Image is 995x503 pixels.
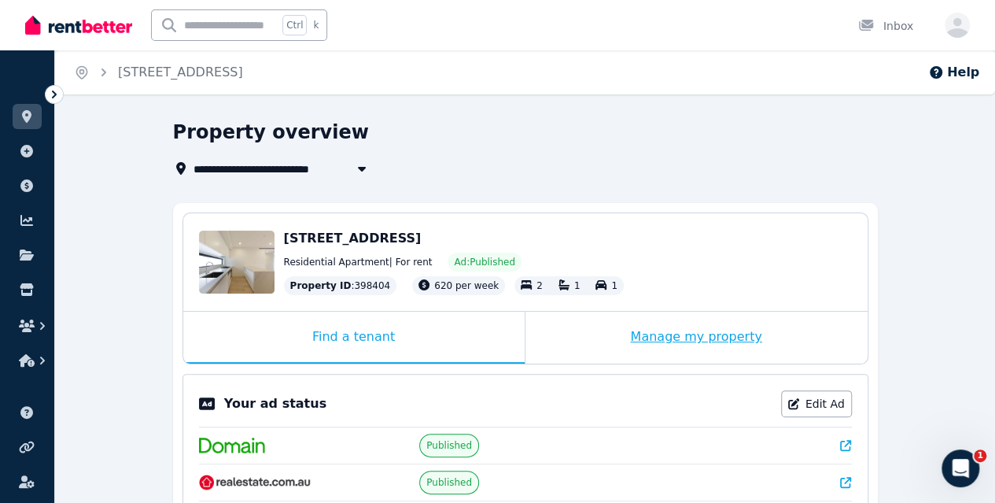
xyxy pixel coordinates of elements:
[284,276,397,295] div: : 398404
[434,280,499,291] span: 620 per week
[454,256,514,268] span: Ad: Published
[290,279,352,292] span: Property ID
[313,19,319,31] span: k
[781,390,852,417] a: Edit Ad
[942,449,979,487] iframe: Intercom live chat
[282,15,307,35] span: Ctrl
[183,312,525,364] div: Find a tenant
[118,65,243,80] a: [STREET_ADDRESS]
[574,280,580,291] span: 1
[858,18,913,34] div: Inbox
[536,280,543,291] span: 2
[426,439,472,452] span: Published
[224,394,326,413] p: Your ad status
[928,63,979,82] button: Help
[525,312,868,364] div: Manage my property
[974,449,986,462] span: 1
[426,476,472,489] span: Published
[55,50,262,94] nav: Breadcrumb
[284,256,433,268] span: Residential Apartment | For rent
[173,120,369,145] h1: Property overview
[611,280,617,291] span: 1
[284,231,422,246] span: [STREET_ADDRESS]
[25,13,132,37] img: RentBetter
[199,475,311,490] img: RealEstate.com.au
[199,438,265,453] img: Domain.com.au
